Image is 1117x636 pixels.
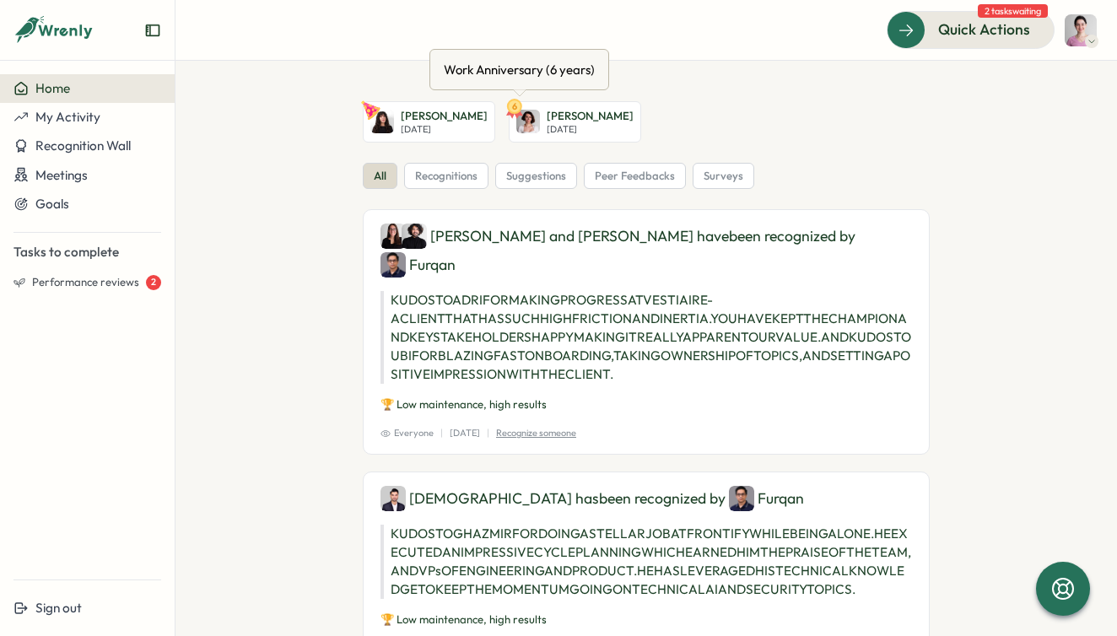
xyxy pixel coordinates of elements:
[363,101,495,143] a: Kelly Rosa[PERSON_NAME][DATE]
[401,124,488,135] p: [DATE]
[595,169,675,184] span: peer feedbacks
[547,124,634,135] p: [DATE]
[450,426,480,440] p: [DATE]
[415,169,478,184] span: recognitions
[512,100,517,112] text: 6
[506,169,566,184] span: suggestions
[380,525,912,599] p: KUDOS TO GHAZMIR FOR DOING A STELLAR JOB AT FRONTIFY WHILE BEING ALONE. HE EXECUTED AN IMPRESSIVE...
[1065,14,1097,46] img: Ketevan Dzukaevi
[13,243,161,261] p: Tasks to complete
[496,426,576,440] p: Recognize someone
[380,252,456,278] div: Furqan
[380,486,912,511] div: [DEMOGRAPHIC_DATA] has been recognized by
[380,426,434,440] span: Everyone
[440,426,443,440] p: |
[35,600,82,616] span: Sign out
[401,109,488,124] p: [PERSON_NAME]
[380,397,912,412] p: 🏆 Low maintenance, high results
[146,275,161,290] div: 2
[978,4,1048,18] span: 2 tasks waiting
[380,291,912,384] p: KUDOS TO ADRI FOR MAKING PROGRESS AT VESTIAIRE - A CLIENT THAT HAS SUCH HIGH FRICTION AND INERTIA...
[380,612,912,628] p: 🏆 Low maintenance, high results
[35,80,70,96] span: Home
[32,275,139,290] span: Performance reviews
[380,486,406,511] img: Ghazmir Mansur
[704,169,743,184] span: surveys
[380,224,912,278] div: [PERSON_NAME] and [PERSON_NAME] have been recognized by
[509,101,641,143] a: 6Mirela Mus[PERSON_NAME][DATE]
[729,486,754,511] img: Furqan Tariq
[380,224,406,249] img: Adriana Fosca
[374,169,386,184] span: all
[144,22,161,39] button: Expand sidebar
[370,110,394,133] img: Kelly Rosa
[516,110,540,133] img: Mirela Mus
[380,252,406,278] img: Furqan Tariq
[402,224,427,249] img: Ubaid (Ubi)
[887,11,1055,48] button: Quick Actions
[938,19,1030,40] span: Quick Actions
[547,109,634,124] p: [PERSON_NAME]
[35,167,88,183] span: Meetings
[35,137,131,154] span: Recognition Wall
[35,109,100,125] span: My Activity
[487,426,489,440] p: |
[440,57,598,83] div: Work Anniversary (6 years)
[35,196,69,212] span: Goals
[729,486,804,511] div: Furqan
